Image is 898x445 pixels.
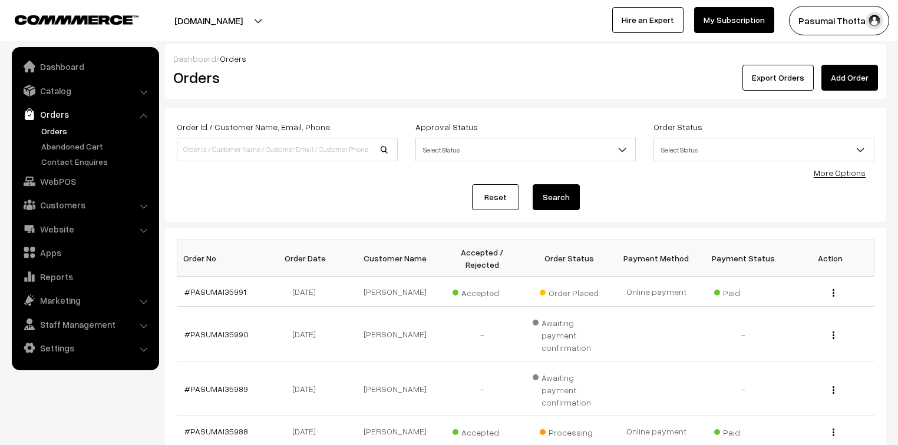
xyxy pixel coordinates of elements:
button: Search [533,184,580,210]
td: [DATE] [264,307,351,361]
th: Payment Method [613,240,700,277]
a: More Options [814,168,866,178]
th: Order No [177,240,265,277]
img: user [866,12,883,29]
span: Paid [714,284,773,299]
th: Order Status [526,240,613,277]
span: Select Status [415,138,636,161]
label: Order Status [653,121,702,133]
span: Select Status [653,138,874,161]
span: Order Placed [540,284,599,299]
td: - [438,361,526,416]
h2: Orders [173,68,397,87]
td: - [700,307,787,361]
td: [PERSON_NAME] [351,277,438,307]
a: Orders [38,125,155,137]
th: Action [787,240,874,277]
th: Accepted / Rejected [438,240,526,277]
img: COMMMERCE [15,15,138,24]
button: Pasumai Thotta… [789,6,889,35]
a: Reset [472,184,519,210]
img: Menu [833,289,834,297]
span: Paid [714,423,773,439]
a: Hire an Expert [612,7,684,33]
a: Dashboard [173,54,216,64]
span: Select Status [654,140,874,160]
a: WebPOS [15,171,155,192]
td: Online payment [613,277,700,307]
td: [DATE] [264,277,351,307]
span: Select Status [416,140,636,160]
a: Dashboard [15,56,155,77]
a: My Subscription [694,7,774,33]
a: Customers [15,194,155,215]
button: [DOMAIN_NAME] [133,6,284,35]
a: COMMMERCE [15,12,118,26]
td: [PERSON_NAME] [351,361,438,416]
span: Accepted [453,284,511,299]
a: Staff Management [15,314,155,335]
span: Orders [220,54,246,64]
span: Awaiting payment confirmation [533,314,606,354]
a: Abandoned Cart [38,140,155,152]
a: Settings [15,337,155,358]
a: #PASUMAI35988 [184,426,248,436]
a: #PASUMAI35990 [184,329,249,339]
td: [DATE] [264,361,351,416]
a: #PASUMAI35991 [184,287,246,297]
span: Awaiting payment confirmation [533,368,606,409]
a: Reports [15,266,155,287]
label: Order Id / Customer Name, Email, Phone [177,121,330,133]
th: Customer Name [351,240,438,277]
td: - [438,307,526,361]
button: Export Orders [742,65,814,91]
a: Catalog [15,80,155,101]
a: Marketing [15,290,155,311]
a: Add Order [821,65,878,91]
a: #PASUMAI35989 [184,384,248,394]
a: Website [15,218,155,240]
div: / [173,52,878,65]
img: Menu [833,331,834,339]
span: Accepted [453,423,511,439]
a: Orders [15,104,155,125]
td: [PERSON_NAME] [351,307,438,361]
td: - [700,361,787,416]
img: Menu [833,386,834,394]
a: Apps [15,242,155,263]
input: Order Id / Customer Name / Customer Email / Customer Phone [177,138,398,161]
span: Processing [540,423,599,439]
a: Contact Enquires [38,155,155,168]
th: Order Date [264,240,351,277]
label: Approval Status [415,121,478,133]
img: Menu [833,429,834,436]
th: Payment Status [700,240,787,277]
